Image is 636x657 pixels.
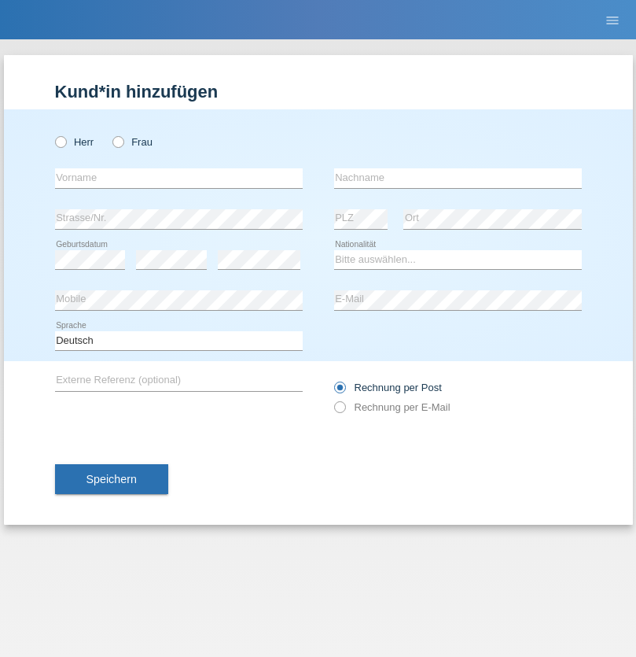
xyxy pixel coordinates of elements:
a: menu [597,15,628,24]
label: Herr [55,136,94,148]
input: Rechnung per Post [334,382,344,401]
i: menu [605,13,620,28]
label: Rechnung per Post [334,382,442,393]
input: Herr [55,136,65,146]
label: Rechnung per E-Mail [334,401,450,413]
span: Speichern [86,473,137,485]
h1: Kund*in hinzufügen [55,82,582,102]
button: Speichern [55,464,168,494]
label: Frau [112,136,153,148]
input: Frau [112,136,123,146]
input: Rechnung per E-Mail [334,401,344,421]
